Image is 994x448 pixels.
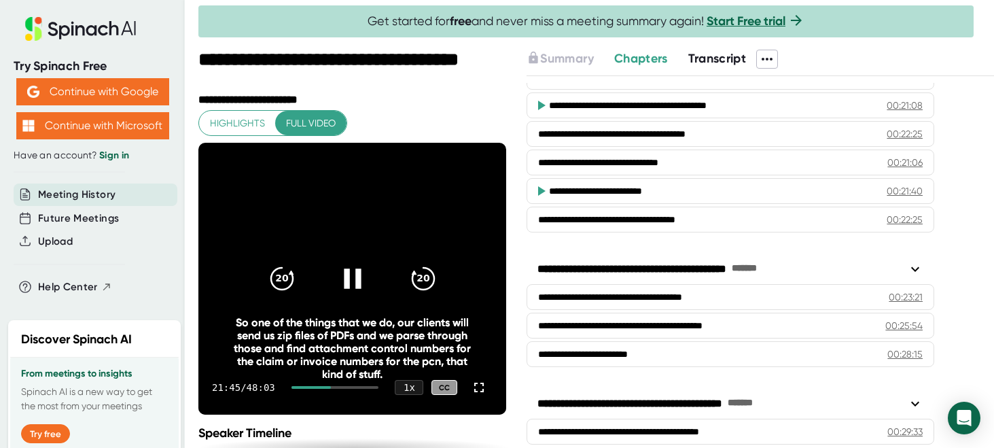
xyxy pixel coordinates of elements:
[14,150,171,162] div: Have an account?
[707,14,785,29] a: Start Free trial
[38,279,98,295] span: Help Center
[210,115,265,132] span: Highlights
[38,279,112,295] button: Help Center
[198,426,506,441] div: Speaker Timeline
[431,380,457,396] div: CC
[16,112,169,139] button: Continue with Microsoft
[887,425,923,438] div: 00:29:33
[199,111,276,136] button: Highlights
[275,111,347,136] button: Full video
[395,380,423,395] div: 1 x
[887,127,923,141] div: 00:22:25
[889,290,923,304] div: 00:23:21
[21,385,168,413] p: Spinach AI is a new way to get the most from your meetings
[21,330,132,349] h2: Discover Spinach AI
[38,234,73,249] button: Upload
[527,50,614,69] div: Upgrade to access
[688,51,747,66] span: Transcript
[99,150,129,161] a: Sign in
[885,319,923,332] div: 00:25:54
[540,51,593,66] span: Summary
[948,402,980,434] div: Open Intercom Messenger
[527,50,593,68] button: Summary
[21,424,70,443] button: Try free
[887,184,923,198] div: 00:21:40
[21,368,168,379] h3: From meetings to insights
[614,51,668,66] span: Chapters
[229,316,476,381] div: So one of the things that we do, our clients will send us zip files of PDFs and we parse through ...
[368,14,804,29] span: Get started for and never miss a meeting summary again!
[38,187,116,203] button: Meeting History
[887,347,923,361] div: 00:28:15
[887,156,923,169] div: 00:21:06
[27,86,39,98] img: Aehbyd4JwY73AAAAAElFTkSuQmCC
[14,58,171,74] div: Try Spinach Free
[450,14,472,29] b: free
[887,213,923,226] div: 00:22:25
[614,50,668,68] button: Chapters
[286,115,336,132] span: Full video
[38,211,119,226] button: Future Meetings
[212,382,275,393] div: 21:45 / 48:03
[887,99,923,112] div: 00:21:08
[688,50,747,68] button: Transcript
[16,78,169,105] button: Continue with Google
